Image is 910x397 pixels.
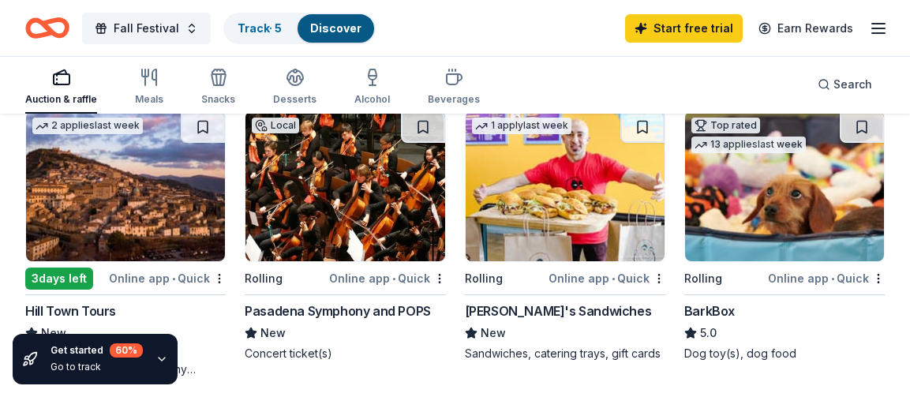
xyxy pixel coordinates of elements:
div: Rolling [684,269,722,288]
a: Image for Hill Town Tours 2 applieslast week3days leftOnline app•QuickHill Town ToursNew6 night s... [25,110,226,377]
a: Home [25,9,69,47]
button: Snacks [201,62,235,114]
a: Image for Pasadena Symphony and POPSLocalRollingOnline app•QuickPasadena Symphony and POPSNewConc... [245,110,445,361]
img: Image for Hill Town Tours [26,111,225,261]
div: Desserts [273,93,316,106]
div: 3 days left [25,268,93,290]
button: Track· 5Discover [223,13,376,44]
div: BarkBox [684,301,735,320]
span: Search [833,75,872,94]
div: 60 % [110,343,143,358]
div: Sandwiches, catering trays, gift cards [465,346,665,361]
button: Desserts [273,62,316,114]
span: • [831,272,834,285]
div: Rolling [245,269,283,288]
span: • [172,272,175,285]
div: [PERSON_NAME]'s Sandwiches [465,301,652,320]
span: New [260,324,286,343]
button: Meals [135,62,163,114]
div: Rolling [465,269,503,288]
button: Alcohol [354,62,390,114]
img: Image for Ike's Sandwiches [466,111,665,261]
span: Fall Festival [114,19,179,38]
button: Search [805,69,885,100]
span: New [481,324,506,343]
div: Get started [51,343,143,358]
span: • [392,272,395,285]
img: Image for Pasadena Symphony and POPS [245,111,444,261]
div: Go to track [51,361,143,373]
a: Start free trial [625,14,743,43]
div: Auction & raffle [25,93,97,106]
div: 1 apply last week [472,118,571,134]
div: Online app Quick [109,268,226,288]
a: Track· 5 [238,21,282,35]
div: 2 applies last week [32,118,143,134]
div: Meals [135,93,163,106]
div: Online app Quick [549,268,665,288]
div: 13 applies last week [691,137,806,153]
div: Local [252,118,299,133]
div: Alcohol [354,93,390,106]
div: Online app Quick [329,268,446,288]
button: Auction & raffle [25,62,97,114]
div: Top rated [691,118,760,133]
span: • [612,272,615,285]
a: Image for Ike's Sandwiches1 applylast weekRollingOnline app•Quick[PERSON_NAME]'s SandwichesNewSan... [465,110,665,361]
div: Beverages [428,93,480,106]
img: Image for BarkBox [685,111,884,261]
div: Concert ticket(s) [245,346,445,361]
a: Image for BarkBoxTop rated13 applieslast weekRollingOnline app•QuickBarkBox5.0Dog toy(s), dog food [684,110,885,361]
button: Fall Festival [82,13,211,44]
div: Pasadena Symphony and POPS [245,301,431,320]
div: Hill Town Tours [25,301,116,320]
div: Online app Quick [768,268,885,288]
span: 5.0 [700,324,717,343]
div: Snacks [201,93,235,106]
div: Dog toy(s), dog food [684,346,885,361]
button: Beverages [428,62,480,114]
a: Earn Rewards [749,14,863,43]
a: Discover [310,21,361,35]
